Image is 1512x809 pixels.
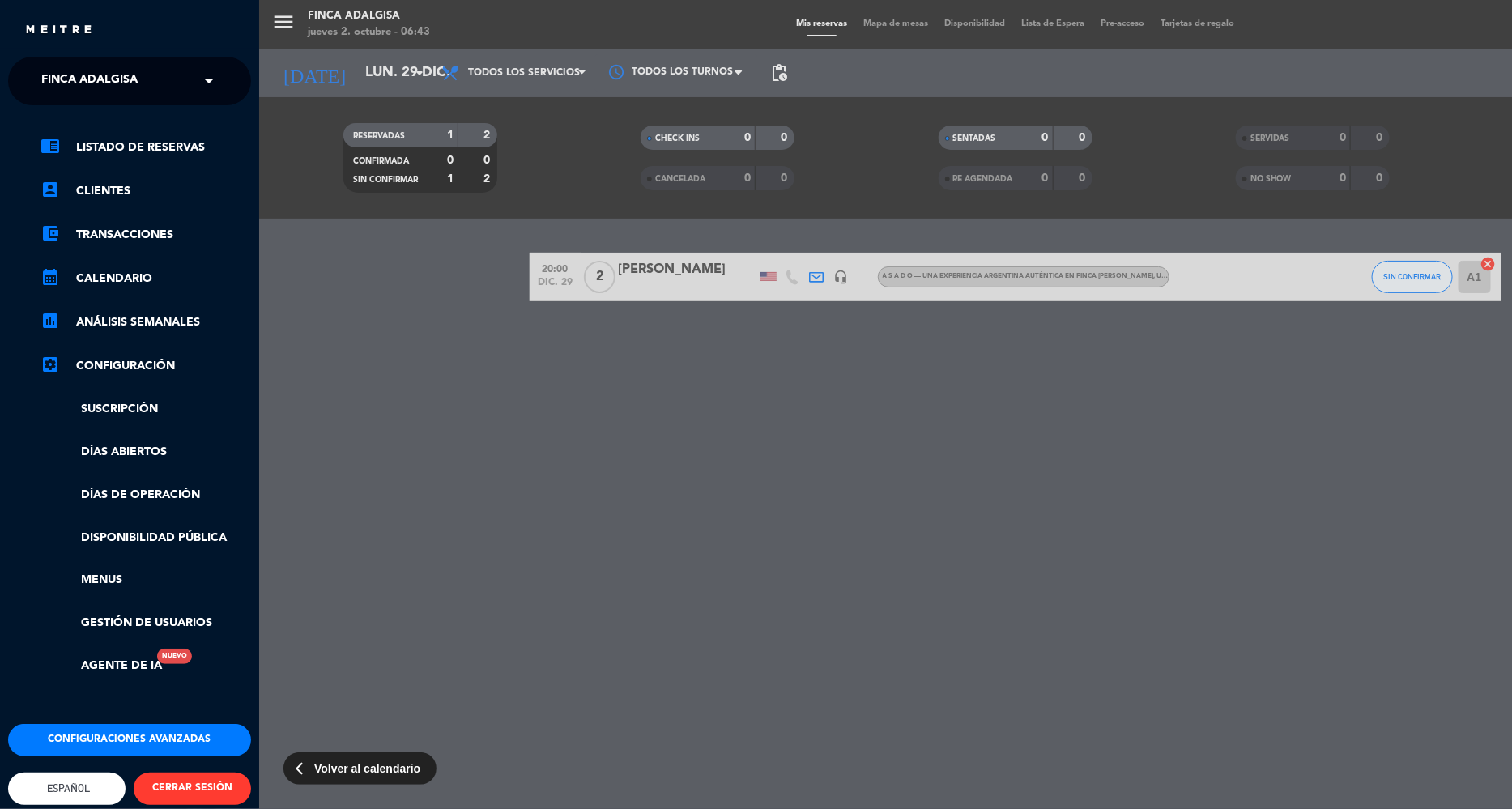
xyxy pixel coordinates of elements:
[40,225,251,245] a: account_balance_walletTransacciones
[157,649,192,664] div: Nuevo
[40,269,251,288] a: calendar_monthCalendario
[40,267,60,287] i: calendar_month
[40,224,60,243] i: account_balance_wallet
[40,181,251,201] a: account_boxClientes
[40,356,251,376] a: Configuración
[40,443,251,462] a: Días abiertos
[40,486,251,505] a: Días de Operación
[40,400,251,419] a: Suscripción
[41,64,138,98] span: Finca Adalgisa
[40,311,60,330] i: assessment
[8,724,251,756] button: Configuraciones avanzadas
[40,313,251,332] a: assessmentANÁLISIS SEMANALES
[314,760,420,778] span: Volver al calendario
[40,136,60,155] i: chrome_reader_mode
[40,355,60,374] i: settings_applications
[40,571,251,590] a: Menus
[40,657,162,675] a: Agente de IANuevo
[44,782,91,794] span: Español
[40,138,251,157] a: chrome_reader_modeListado de Reservas
[40,180,60,199] i: account_box
[40,614,251,632] a: Gestión de usuarios
[134,773,251,805] button: CERRAR SESIÓN
[40,529,251,547] a: Disponibilidad pública
[296,761,310,776] span: arrow_back_ios
[24,24,93,36] img: MEITRE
